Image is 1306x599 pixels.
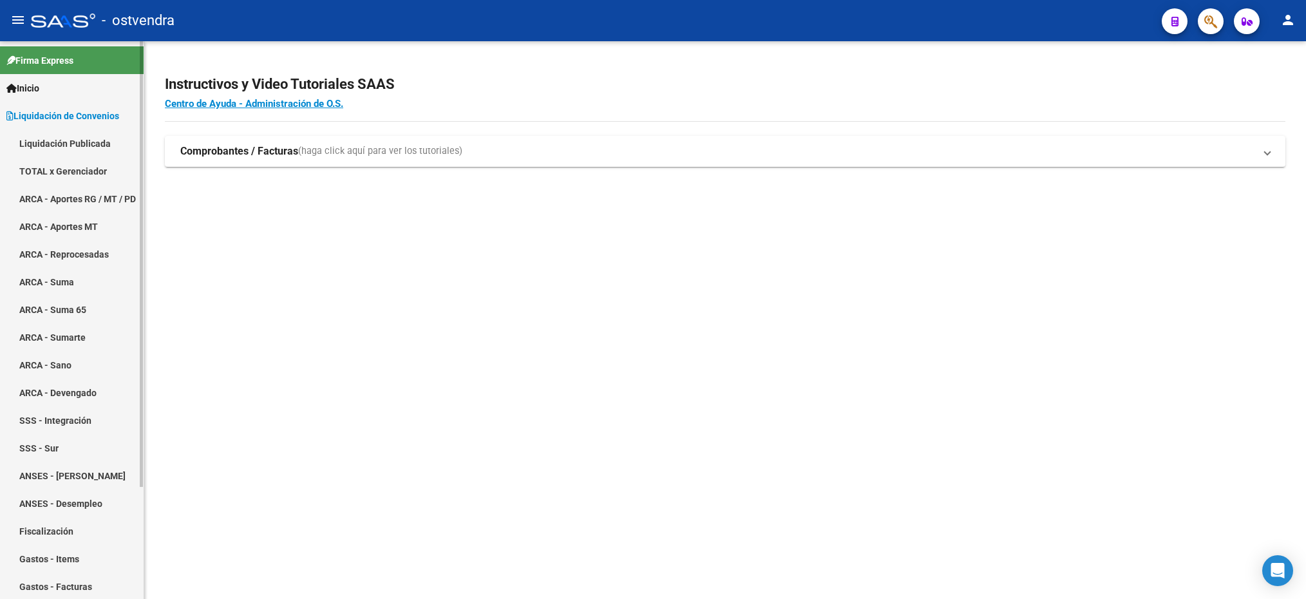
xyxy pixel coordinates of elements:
mat-icon: person [1280,12,1296,28]
a: Centro de Ayuda - Administración de O.S. [165,98,343,109]
span: Inicio [6,81,39,95]
h2: Instructivos y Video Tutoriales SAAS [165,72,1285,97]
span: Liquidación de Convenios [6,109,119,123]
span: Firma Express [6,53,73,68]
strong: Comprobantes / Facturas [180,144,298,158]
span: - ostvendra [102,6,175,35]
div: Open Intercom Messenger [1262,555,1293,586]
mat-expansion-panel-header: Comprobantes / Facturas(haga click aquí para ver los tutoriales) [165,136,1285,167]
span: (haga click aquí para ver los tutoriales) [298,144,462,158]
mat-icon: menu [10,12,26,28]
